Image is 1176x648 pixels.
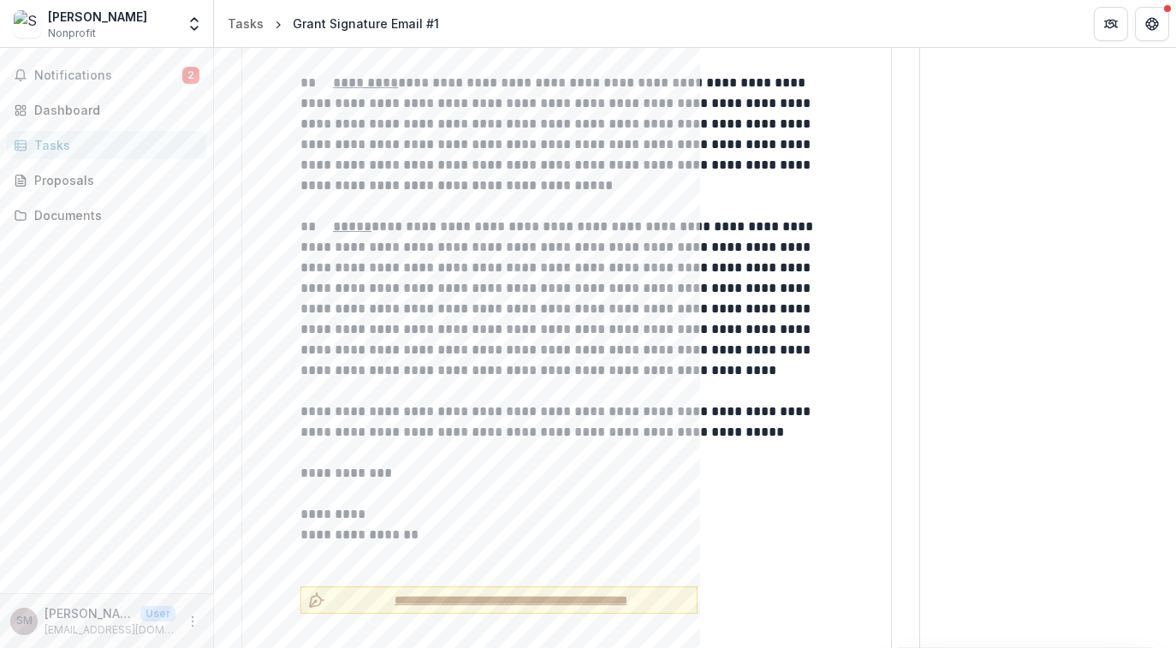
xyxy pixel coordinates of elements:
p: User [140,606,175,621]
div: [PERSON_NAME] [48,8,147,26]
img: Sam Morse [14,10,41,38]
div: Documents [34,206,193,224]
div: Sam Morse [16,615,33,627]
a: Proposals [7,166,206,194]
a: Documents [7,201,206,229]
span: Notifications [34,68,182,83]
button: Get Help [1135,7,1169,41]
div: Dashboard [34,101,193,119]
div: Tasks [34,136,193,154]
span: Nonprofit [48,26,96,41]
span: 2 [182,67,199,84]
button: Open entity switcher [182,7,206,41]
button: More [182,611,203,632]
a: Dashboard [7,96,206,124]
p: [PERSON_NAME] [45,604,134,622]
a: Tasks [221,11,270,36]
a: Tasks [7,131,206,159]
button: Notifications2 [7,62,206,89]
div: Proposals [34,171,193,189]
div: Tasks [228,15,264,33]
p: [EMAIL_ADDRESS][DOMAIN_NAME] [45,622,175,638]
nav: breadcrumb [221,11,446,36]
button: Partners [1094,7,1128,41]
div: Grant Signature Email #1 [293,15,439,33]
